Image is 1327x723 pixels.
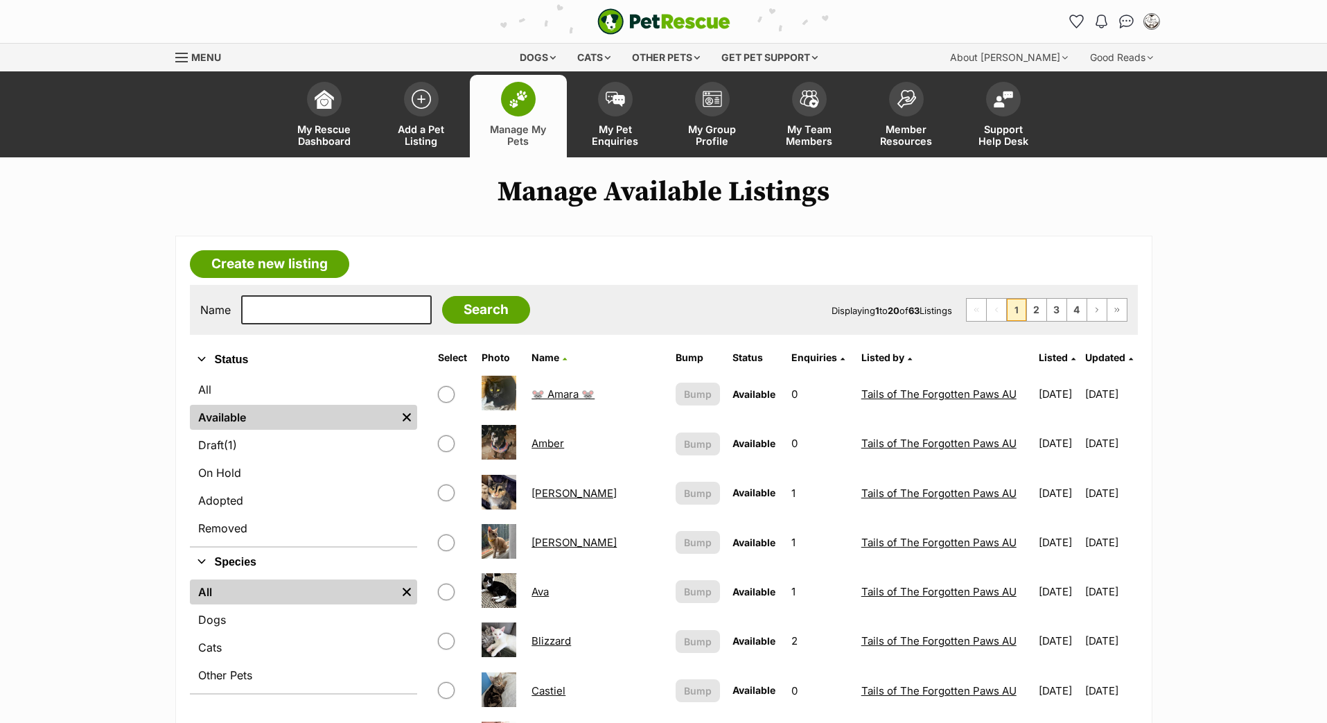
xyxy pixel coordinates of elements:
[1033,469,1084,517] td: [DATE]
[684,437,712,451] span: Bump
[861,437,1017,450] a: Tails of The Forgotten Paws AU
[761,75,858,157] a: My Team Members
[676,630,721,653] button: Bump
[861,351,912,363] a: Listed by
[676,531,721,554] button: Bump
[684,584,712,599] span: Bump
[1033,370,1084,418] td: [DATE]
[1085,568,1136,616] td: [DATE]
[190,516,417,541] a: Removed
[681,123,744,147] span: My Group Profile
[1145,15,1159,28] img: Tails of The Forgotten Paws AU profile pic
[908,305,920,316] strong: 63
[315,89,334,109] img: dashboard-icon-eb2f2d2d3e046f16d808141f083e7271f6b2e854fb5c12c21221c1fb7104beca.svg
[190,488,417,513] a: Adopted
[1033,519,1084,566] td: [DATE]
[732,586,775,598] span: Available
[190,250,349,278] a: Create new listing
[224,437,237,453] span: (1)
[875,305,879,316] strong: 1
[190,377,417,402] a: All
[396,405,417,430] a: Remove filter
[531,536,617,549] a: [PERSON_NAME]
[791,351,837,363] span: translation missing: en.admin.listings.index.attributes.enquiries
[684,634,712,649] span: Bump
[875,123,938,147] span: Member Resources
[531,351,567,363] a: Name
[1033,419,1084,467] td: [DATE]
[861,487,1017,500] a: Tails of The Forgotten Paws AU
[293,123,355,147] span: My Rescue Dashboard
[597,8,730,35] img: logo-e224e6f780fb5917bec1dbf3a21bbac754714ae5b6737aabdf751b685950b380.svg
[861,351,904,363] span: Listed by
[676,433,721,455] button: Bump
[390,123,452,147] span: Add a Pet Listing
[676,482,721,505] button: Bump
[1091,10,1113,33] button: Notifications
[684,486,712,500] span: Bump
[531,351,559,363] span: Name
[1067,299,1087,321] a: Page 4
[276,75,373,157] a: My Rescue Dashboard
[1033,617,1084,665] td: [DATE]
[994,91,1013,107] img: help-desk-icon-fdf02630f3aa405de69fd3d07c3f3aa587a6932b1a1747fa1d2bba05be0121f9.svg
[791,351,845,363] a: Enquiries
[531,634,571,647] a: Blizzard
[786,667,854,715] td: 0
[622,44,710,71] div: Other pets
[1033,667,1084,715] td: [DATE]
[190,374,417,546] div: Status
[432,347,475,369] th: Select
[684,387,712,401] span: Bump
[190,577,417,693] div: Species
[567,75,664,157] a: My Pet Enquiries
[1066,10,1163,33] ul: Account quick links
[858,75,955,157] a: Member Resources
[1039,351,1068,363] span: Listed
[584,123,647,147] span: My Pet Enquiries
[190,460,417,485] a: On Hold
[531,487,617,500] a: [PERSON_NAME]
[670,347,726,369] th: Bump
[190,351,417,369] button: Status
[509,90,528,108] img: manage-my-pets-icon-02211641906a0b7f246fdf0571729dbe1e7629f14944591b6c1af311fb30b64b.svg
[442,296,530,324] input: Search
[861,634,1017,647] a: Tails of The Forgotten Paws AU
[1107,299,1127,321] a: Last page
[940,44,1078,71] div: About [PERSON_NAME]
[531,684,565,697] a: Castiel
[676,383,721,406] button: Bump
[1096,15,1107,28] img: notifications-46538b983faf8c2785f20acdc204bb7945ddae34d4c08c2a6579f10ce5e182be.svg
[190,433,417,458] a: Draft
[987,299,1006,321] span: Previous page
[732,437,775,449] span: Available
[861,536,1017,549] a: Tails of The Forgotten Paws AU
[1119,15,1134,28] img: chat-41dd97257d64d25036548639549fe6c8038ab92f7586957e7f3b1b290dea8141.svg
[664,75,761,157] a: My Group Profile
[732,388,775,400] span: Available
[967,299,986,321] span: First page
[712,44,827,71] div: Get pet support
[786,469,854,517] td: 1
[676,679,721,702] button: Bump
[190,553,417,571] button: Species
[861,585,1017,598] a: Tails of The Forgotten Paws AU
[732,684,775,696] span: Available
[832,305,952,316] span: Displaying to of Listings
[684,535,712,550] span: Bump
[200,304,231,316] label: Name
[531,437,564,450] a: Amber
[597,8,730,35] a: PetRescue
[1007,299,1026,321] span: Page 1
[1085,469,1136,517] td: [DATE]
[396,580,417,604] a: Remove filter
[897,89,916,108] img: member-resources-icon-8e73f808a243e03378d46382f2149f9095a855e16c252ad45f914b54edf8863c.svg
[190,580,396,604] a: All
[955,75,1052,157] a: Support Help Desk
[510,44,565,71] div: Dogs
[888,305,899,316] strong: 20
[1039,351,1075,363] a: Listed
[1085,351,1133,363] a: Updated
[861,387,1017,401] a: Tails of The Forgotten Paws AU
[1116,10,1138,33] a: Conversations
